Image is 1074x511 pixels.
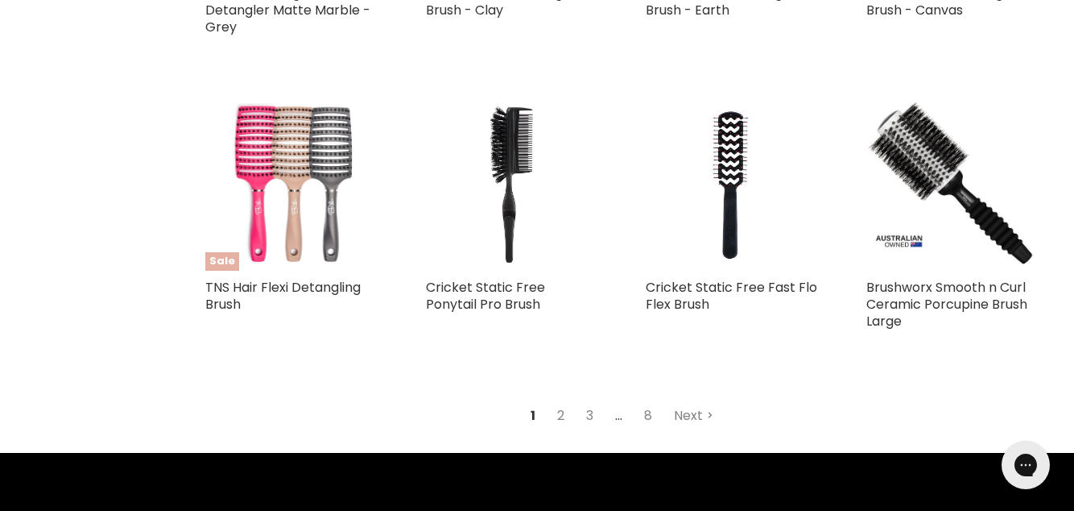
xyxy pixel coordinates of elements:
iframe: Gorgias live chat messenger [993,435,1058,495]
a: TNS Hair Flexi Detangling BrushSale [205,99,378,272]
a: 8 [635,401,661,430]
a: Cricket Static Free Fast Flo Flex Brush [646,278,817,314]
a: 2 [548,401,573,430]
a: Cricket Static Free Ponytail Pro Brush [426,278,545,314]
span: Sale [205,252,239,271]
span: 1 [522,401,544,430]
a: Next [665,401,722,430]
img: Cricket Static Free Fast Flo Flex Brush [696,99,767,272]
img: Brushworx Smooth n Curl Ceramic Porcupine Brush Large [866,99,1039,272]
img: TNS Hair Flexi Detangling Brush [205,99,378,272]
a: Cricket Static Free Fast Flo Flex Brush [646,99,818,272]
span: ... [606,401,631,430]
a: TNS Hair Flexi Detangling Brush [205,278,361,314]
img: Cricket Static Free Ponytail Pro Brush [454,99,568,272]
a: Cricket Static Free Ponytail Pro Brush [426,99,598,272]
a: Brushworx Smooth n Curl Ceramic Porcupine Brush Large [866,278,1027,330]
a: 3 [577,401,602,430]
